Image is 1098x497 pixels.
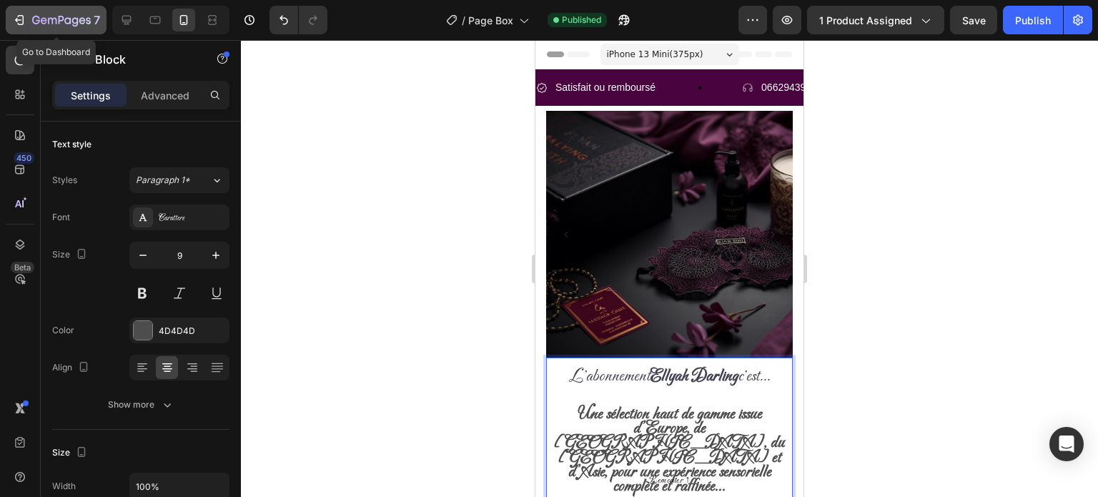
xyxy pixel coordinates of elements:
div: Font [52,211,70,224]
strong: Ellyah [115,325,153,347]
button: Carousel Next Arrow [229,186,246,203]
p: 7 [94,11,100,29]
button: Paragraph 1* [129,167,229,193]
span: Paragraph 1* [136,174,190,187]
div: 450 [14,152,34,164]
div: Size [52,443,90,463]
iframe: Design area [535,40,803,497]
div: Styles [52,174,77,187]
button: Carousel Back Arrow [22,186,39,203]
div: Color [52,324,74,337]
div: Undo/Redo [269,6,327,34]
div: Text style [52,138,91,151]
div: Carattere [159,212,226,225]
p: Advanced [141,88,189,103]
span: Page Box [468,13,513,28]
button: 7 [6,6,107,34]
span: L'abonnement c'est... [34,325,235,347]
span: 0662943961 [226,41,282,53]
button: 1 product assigned [807,6,944,34]
button: Save [950,6,997,34]
strong: Une sélection haut de gamme issue d’Europe, de [GEOGRAPHIC_DATA], du [GEOGRAPHIC_DATA] et d’Asie,... [19,363,249,457]
div: 4D4D4D [159,325,226,338]
span: 1 product assigned [819,13,912,28]
div: Beta [11,262,34,273]
span: Published [562,14,601,26]
div: Width [52,480,76,493]
span: Save [962,14,986,26]
div: Size [52,245,90,265]
p: Text Block [69,51,191,68]
div: Show more [108,398,174,412]
span: / [462,13,465,28]
span: Remonter ↑ [113,435,155,446]
p: Settings [71,88,111,103]
button: Show more [52,392,229,418]
div: Open Intercom Messenger [1049,427,1084,461]
div: Publish [1015,13,1051,28]
div: Align [52,358,92,378]
strong: Darling [157,325,203,347]
button: Publish [1003,6,1063,34]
